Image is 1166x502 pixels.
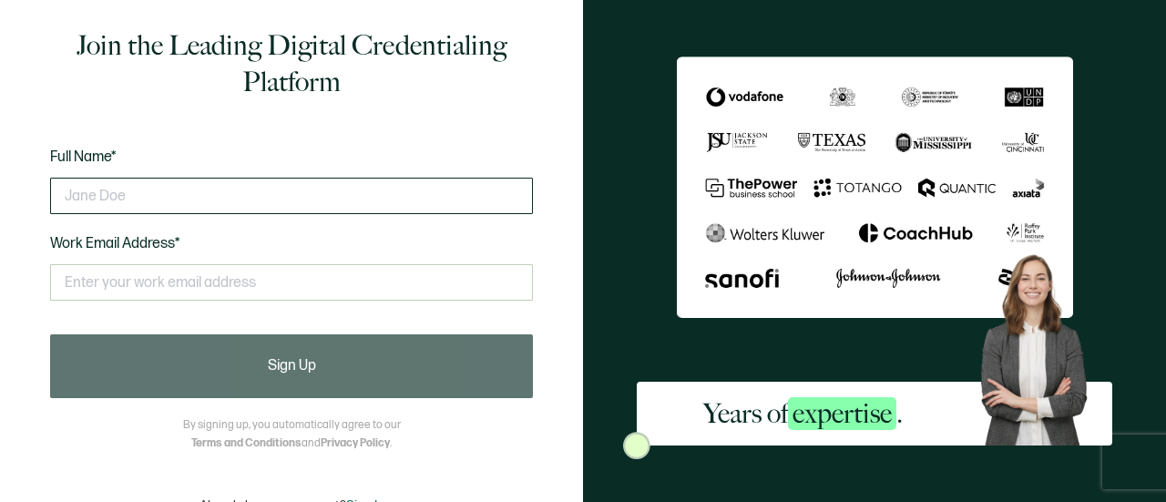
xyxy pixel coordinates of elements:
[703,395,903,432] h2: Years of .
[50,178,533,214] input: Jane Doe
[191,436,302,450] a: Terms and Conditions
[969,245,1112,446] img: Sertifier Signup - Years of <span class="strong-h">expertise</span>. Hero
[50,235,180,252] span: Work Email Address*
[623,432,650,459] img: Sertifier Signup
[50,27,533,100] h1: Join the Leading Digital Credentialing Platform
[788,397,896,430] span: expertise
[321,436,390,450] a: Privacy Policy
[677,56,1073,318] img: Sertifier Signup - Years of <span class="strong-h">expertise</span>.
[50,149,117,166] span: Full Name*
[50,264,533,301] input: Enter your work email address
[183,416,401,453] p: By signing up, you automatically agree to our and .
[268,359,316,374] span: Sign Up
[50,334,533,398] button: Sign Up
